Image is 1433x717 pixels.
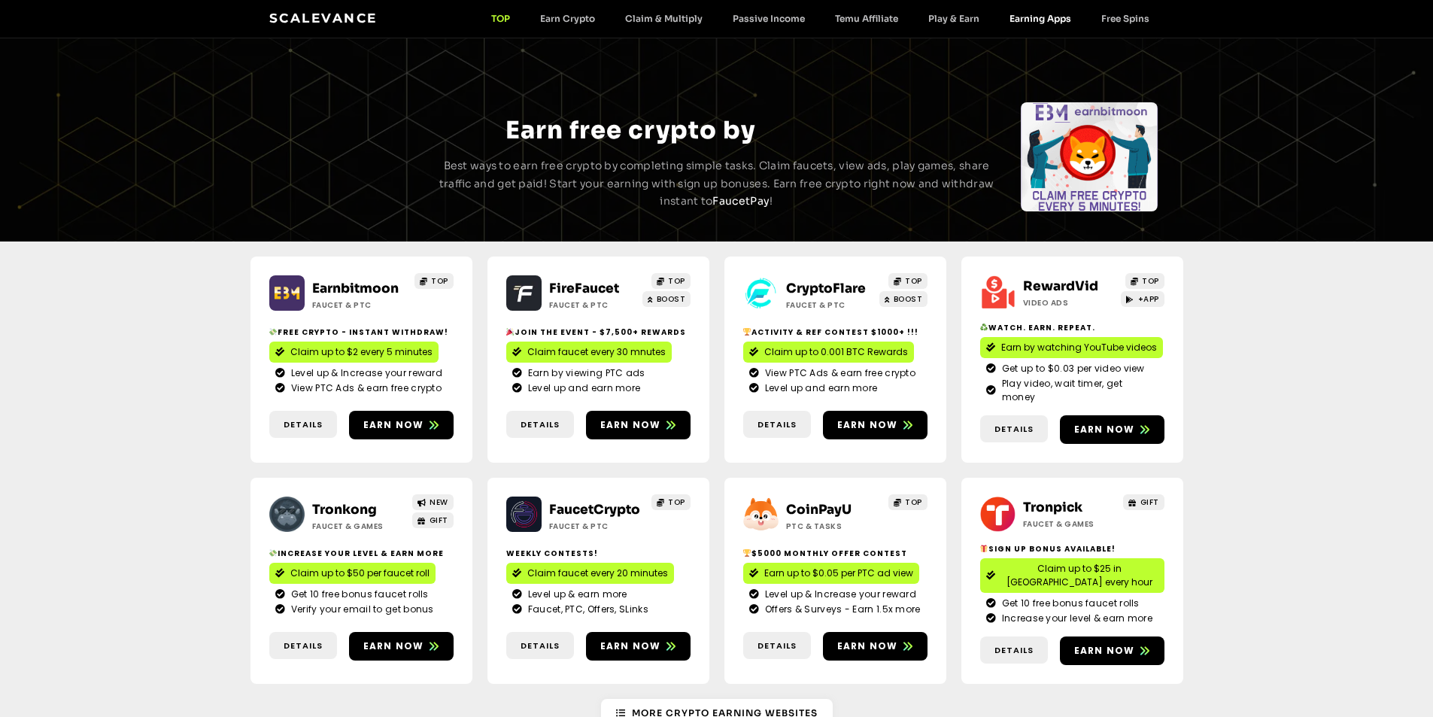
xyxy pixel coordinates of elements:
[549,502,640,518] a: FaucetCrypto
[1023,518,1117,530] h2: Faucet & Games
[430,497,448,508] span: NEW
[506,327,691,338] h2: Join the event - $7,500+ Rewards
[1021,102,1158,211] div: Slides
[1074,644,1135,658] span: Earn now
[668,497,685,508] span: TOP
[287,381,442,395] span: View PTC Ads & earn free crypto
[718,13,820,24] a: Passive Income
[668,275,685,287] span: TOP
[651,273,691,289] a: TOP
[651,494,691,510] a: TOP
[412,494,454,510] a: NEW
[998,597,1140,610] span: Get 10 free bonus faucet rolls
[761,603,921,616] span: Offers & Surveys - Earn 1.5x more
[269,342,439,363] a: Claim up to $2 every 5 minutes
[761,381,878,395] span: Level up and earn more
[642,291,691,307] a: BOOST
[287,603,434,616] span: Verify your email to get bonus
[269,632,337,660] a: Details
[527,567,668,580] span: Claim faucet every 20 minutes
[823,632,928,661] a: Earn now
[527,345,666,359] span: Claim faucet every 30 mnutes
[905,275,922,287] span: TOP
[757,418,797,431] span: Details
[1001,341,1157,354] span: Earn by watching YouTube videos
[476,13,525,24] a: TOP
[998,612,1152,625] span: Increase your level & earn more
[743,563,919,584] a: Earn up to $0.05 per PTC ad view
[1023,278,1098,294] a: RewardVid
[586,411,691,439] a: Earn now
[610,13,718,24] a: Claim & Multiply
[1142,275,1159,287] span: TOP
[980,322,1164,333] h2: Watch. Earn. Repeat.
[980,415,1048,443] a: Details
[1138,293,1159,305] span: +APP
[586,632,691,661] a: Earn now
[994,423,1034,436] span: Details
[284,418,323,431] span: Details
[524,603,648,616] span: Faucet, PTC, Offers, SLinks
[549,281,619,296] a: FireFaucet
[269,549,277,557] img: 💸
[287,588,429,601] span: Get 10 free bonus faucet rolls
[269,411,337,439] a: Details
[1140,497,1159,508] span: GIFT
[980,324,988,331] img: ♻️
[837,640,898,653] span: Earn now
[980,337,1163,358] a: Earn by watching YouTube videos
[888,273,928,289] a: TOP
[269,327,454,338] h2: Free crypto - Instant withdraw!
[764,345,908,359] span: Claim up to 0.001 BTC Rewards
[363,418,424,432] span: Earn now
[269,548,454,559] h2: Increase your level & earn more
[764,567,913,580] span: Earn up to $0.05 per PTC ad view
[414,273,454,289] a: TOP
[506,548,691,559] h2: Weekly contests!
[1125,273,1164,289] a: TOP
[998,362,1145,375] span: Get up to $0.03 per video view
[994,644,1034,657] span: Details
[269,328,277,336] img: 💸
[786,281,866,296] a: CryptoFlare
[905,497,922,508] span: TOP
[980,545,988,552] img: 🎁
[312,299,406,311] h2: Faucet & PTC
[290,567,430,580] span: Claim up to $50 per faucet roll
[743,411,811,439] a: Details
[269,11,378,26] a: Scalevance
[837,418,898,432] span: Earn now
[743,632,811,660] a: Details
[437,157,997,211] p: Best ways to earn free crypto by completing simple tasks. Claim faucets, view ads, play games, sh...
[525,13,610,24] a: Earn Crypto
[312,502,377,518] a: Tronkong
[786,521,880,532] h2: ptc & Tasks
[506,411,574,439] a: Details
[506,632,574,660] a: Details
[1023,500,1082,515] a: Tronpick
[476,13,1164,24] nav: Menu
[600,640,661,653] span: Earn now
[1060,415,1164,444] a: Earn now
[349,411,454,439] a: Earn now
[980,558,1164,593] a: Claim up to $25 in [GEOGRAPHIC_DATA] every hour
[524,366,645,380] span: Earn by viewing PTC ads
[521,418,560,431] span: Details
[524,381,641,395] span: Level up and earn more
[761,588,916,601] span: Level up & Increase your reward
[363,640,424,653] span: Earn now
[1123,494,1164,510] a: GIFT
[743,327,928,338] h2: Activity & ref contest $1000+ !!!
[998,377,1158,404] span: Play video, wait timer, get money
[312,521,406,532] h2: Faucet & Games
[1086,13,1164,24] a: Free Spins
[431,275,448,287] span: TOP
[980,543,1164,554] h2: Sign Up Bonus Available!
[312,281,399,296] a: Earnbitmoon
[913,13,994,24] a: Play & Earn
[743,548,928,559] h2: $5000 Monthly Offer contest
[879,291,928,307] a: BOOST
[1001,562,1158,589] span: Claim up to $25 in [GEOGRAPHIC_DATA] every hour
[712,194,770,208] a: FaucetPay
